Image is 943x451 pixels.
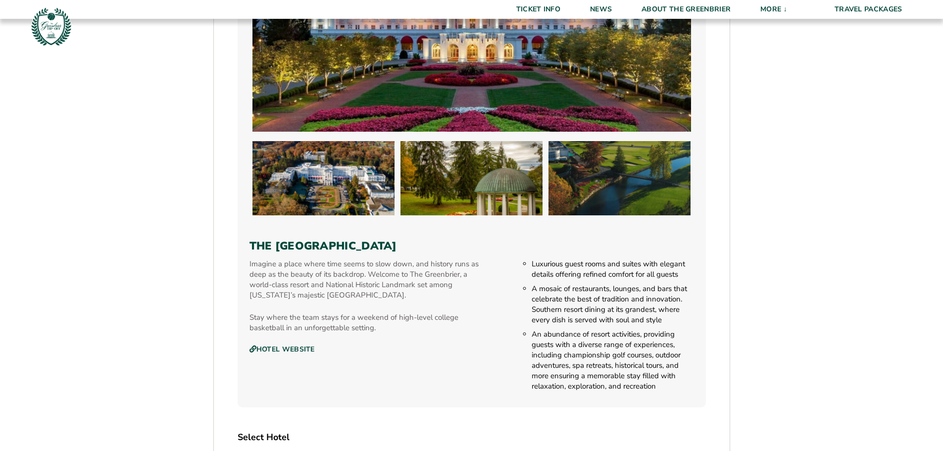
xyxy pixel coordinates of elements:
label: Select Hotel [238,431,706,444]
li: A mosaic of restaurants, lounges, and bars that celebrate the best of tradition and innovation. S... [532,284,694,325]
li: An abundance of resort activities, providing guests with a diverse range of experiences, includin... [532,329,694,392]
img: The Greenbrier Resort (2025 Mountain Division) [252,141,395,215]
li: Luxurious guest rooms and suites with elegant details offering refined comfort for all guests [532,259,694,280]
p: Stay where the team stays for a weekend of high-level college basketball in an unforgettable sett... [249,312,487,333]
a: Hotel Website [249,345,315,354]
img: Greenbrier Tip-Off [30,5,73,48]
img: The Greenbrier Resort (2025 Mountain Division) [548,141,691,215]
img: The Greenbrier Resort (2025 Mountain Division) [400,141,543,215]
h3: The [GEOGRAPHIC_DATA] [249,240,694,252]
p: Imagine a place where time seems to slow down, and history runs as deep as the beauty of its back... [249,259,487,301]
